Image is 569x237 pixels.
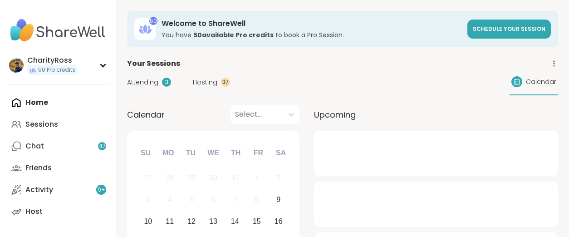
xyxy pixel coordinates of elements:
[209,215,217,227] div: 13
[144,172,152,184] div: 27
[187,172,196,184] div: 29
[269,190,288,210] div: Choose Saturday, August 9th, 2025
[275,215,283,227] div: 16
[203,143,223,163] div: We
[158,143,178,163] div: Mo
[25,163,52,173] div: Friends
[127,78,158,87] span: Attending
[25,185,53,195] div: Activity
[314,109,356,121] span: Upcoming
[144,215,152,227] div: 10
[247,190,266,210] div: Not available Friday, August 8th, 2025
[248,143,268,163] div: Fr
[25,119,58,129] div: Sessions
[182,190,201,210] div: Not available Tuesday, August 5th, 2025
[7,157,108,179] a: Friends
[149,17,157,25] div: 50
[127,109,165,121] span: Calendar
[193,78,217,87] span: Hosting
[99,143,106,150] span: 47
[204,168,223,188] div: Not available Wednesday, July 30th, 2025
[226,143,246,163] div: Th
[211,193,216,206] div: 6
[7,179,108,201] a: Activity9+
[9,58,24,73] img: CharityRoss
[276,172,280,184] div: 2
[138,212,158,232] div: Choose Sunday, August 10th, 2025
[181,143,201,163] div: Tu
[190,193,194,206] div: 5
[209,172,217,184] div: 30
[182,168,201,188] div: Not available Tuesday, July 29th, 2025
[226,168,245,188] div: Not available Thursday, July 31st, 2025
[526,77,556,87] span: Calendar
[162,30,462,39] h3: You have to book a Pro Session.
[162,78,171,87] div: 3
[226,190,245,210] div: Not available Thursday, August 7th, 2025
[269,168,288,188] div: Not available Saturday, August 2nd, 2025
[253,215,261,227] div: 15
[160,190,180,210] div: Not available Monday, August 4th, 2025
[7,201,108,222] a: Host
[138,190,158,210] div: Not available Sunday, August 3rd, 2025
[255,193,259,206] div: 8
[247,212,266,232] div: Choose Friday, August 15th, 2025
[25,141,44,151] div: Chat
[193,30,274,39] b: 50 available Pro credit s
[271,143,291,163] div: Sa
[182,212,201,232] div: Choose Tuesday, August 12th, 2025
[7,135,108,157] a: Chat47
[160,212,180,232] div: Choose Monday, August 11th, 2025
[473,25,545,33] span: Schedule your session
[38,66,75,74] span: 50 Pro credits
[160,168,180,188] div: Not available Monday, July 28th, 2025
[269,212,288,232] div: Choose Saturday, August 16th, 2025
[162,19,462,29] h3: Welcome to ShareWell
[25,207,43,217] div: Host
[166,215,174,227] div: 11
[233,193,237,206] div: 7
[204,190,223,210] div: Not available Wednesday, August 6th, 2025
[138,168,158,188] div: Not available Sunday, July 27th, 2025
[146,193,150,206] div: 3
[221,78,230,87] div: 37
[247,168,266,188] div: Not available Friday, August 1st, 2025
[231,215,239,227] div: 14
[231,172,239,184] div: 31
[7,15,108,46] img: ShareWell Nav Logo
[187,215,196,227] div: 12
[136,143,156,163] div: Su
[276,193,280,206] div: 9
[98,186,105,194] span: 9 +
[255,172,259,184] div: 1
[7,114,108,135] a: Sessions
[127,58,180,69] span: Your Sessions
[27,55,77,65] div: CharityRoss
[226,212,245,232] div: Choose Thursday, August 14th, 2025
[166,172,174,184] div: 28
[168,193,172,206] div: 4
[467,20,551,39] a: Schedule your session
[204,212,223,232] div: Choose Wednesday, August 13th, 2025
